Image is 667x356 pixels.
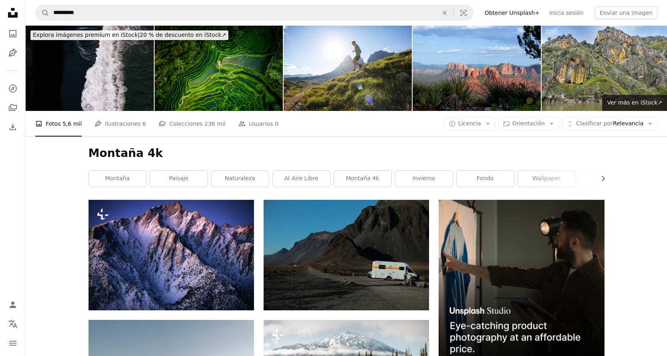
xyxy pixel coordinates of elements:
a: Fotos [5,26,21,42]
a: bosque [579,171,637,187]
a: Iniciar sesión / Registrarse [5,297,21,313]
span: Clasificar por [576,120,613,127]
span: 6 [142,119,146,128]
span: Relevancia [576,120,643,128]
button: Enviar una imagen [595,6,657,19]
button: Idioma [5,316,21,332]
button: Menú [5,335,21,351]
a: Ilustraciones [5,45,21,61]
a: Wallpaper [518,171,575,187]
img: Punto de vista de pájaro de la costa de arena negra cerca de Vik, Islandia [26,26,154,111]
button: Búsqueda visual [454,5,473,20]
a: Montaña 4k [334,171,391,187]
a: Ilustraciones 6 [95,111,146,137]
img: Scenci Sedona Arizona [413,26,541,111]
a: Colecciones [5,100,21,116]
img: Una furgoneta aparcada a un lado de un camino de tierra [264,200,429,310]
button: Licencia [444,117,495,130]
span: Ver más en iStock ↗ [607,99,662,106]
img: Trail running joven en la montaña de los Dolomitas [284,26,412,111]
span: Explora imágenes premium en iStock | [33,32,140,38]
span: 236 mil [204,119,226,128]
button: Buscar en Unsplash [36,5,49,20]
img: Una montaña cubierta de nieve con un cielo azul claro [89,200,254,310]
a: Explorar [5,80,21,97]
a: Explora imágenes premium en iStock|20 % de descuento en iStock↗ [26,26,233,45]
span: Licencia [458,120,481,127]
a: Usuarios 0 [238,111,278,137]
a: Una montaña cubierta de nieve con un cielo azul claro [89,251,254,258]
a: al aire libre [273,171,330,187]
span: 20 % de descuento en iStock ↗ [33,32,226,38]
img: Aerial view of beautiful Tegallalang Rice Terrace surrounded by tropical forest in Gianyar, Bali,... [155,26,283,111]
a: paisaje [150,171,208,187]
a: Una furgoneta aparcada a un lado de un camino de tierra [264,251,429,258]
form: Encuentra imágenes en todo el sitio [35,5,474,21]
span: 0 [275,119,278,128]
a: Fondo [457,171,514,187]
span: Orientación [512,120,545,127]
a: naturaleza [212,171,269,187]
a: invierno [395,171,453,187]
a: Historial de descargas [5,119,21,135]
button: Clasificar porRelevancia [562,117,657,130]
button: desplazar lista a la derecha [596,171,605,187]
a: Ver más en iStock↗ [602,95,667,111]
a: Colecciones 236 mil [159,111,226,137]
a: Inicia sesión [544,6,588,19]
a: montaña [89,171,146,187]
button: Borrar [436,5,453,20]
h1: Montaña 4k [89,146,605,161]
a: Obtener Unsplash+ [480,6,544,19]
button: Orientación [498,117,559,130]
